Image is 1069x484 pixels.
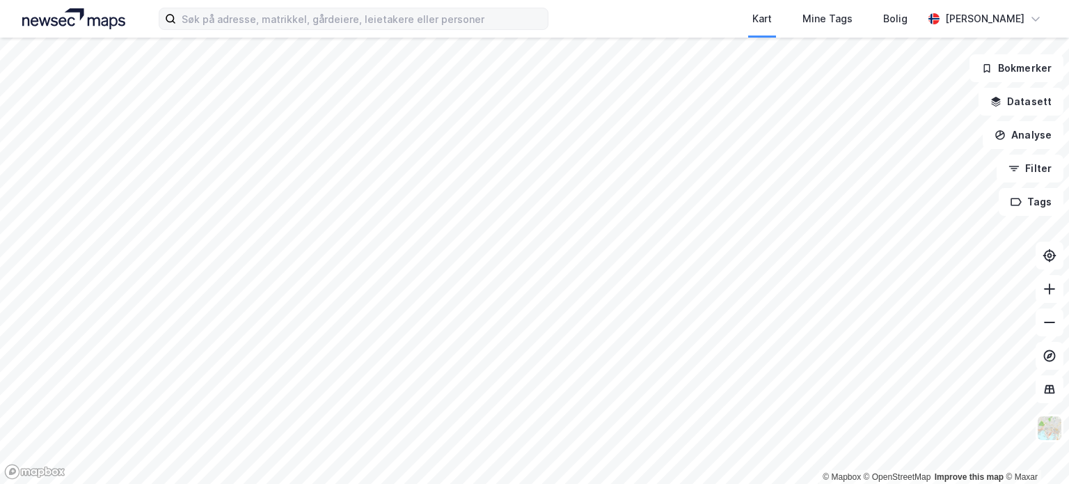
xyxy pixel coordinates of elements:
a: Mapbox [823,472,861,482]
button: Datasett [979,88,1063,116]
img: logo.a4113a55bc3d86da70a041830d287a7e.svg [22,8,125,29]
input: Søk på adresse, matrikkel, gårdeiere, leietakere eller personer [176,8,548,29]
button: Analyse [983,121,1063,149]
button: Tags [999,188,1063,216]
button: Bokmerker [969,54,1063,82]
a: Mapbox homepage [4,464,65,480]
a: OpenStreetMap [864,472,931,482]
div: [PERSON_NAME] [945,10,1024,27]
iframe: Chat Widget [999,417,1069,484]
a: Improve this map [935,472,1004,482]
img: Z [1036,415,1063,442]
div: Kart [752,10,772,27]
div: Bolig [883,10,908,27]
button: Filter [997,155,1063,182]
div: Mine Tags [802,10,853,27]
